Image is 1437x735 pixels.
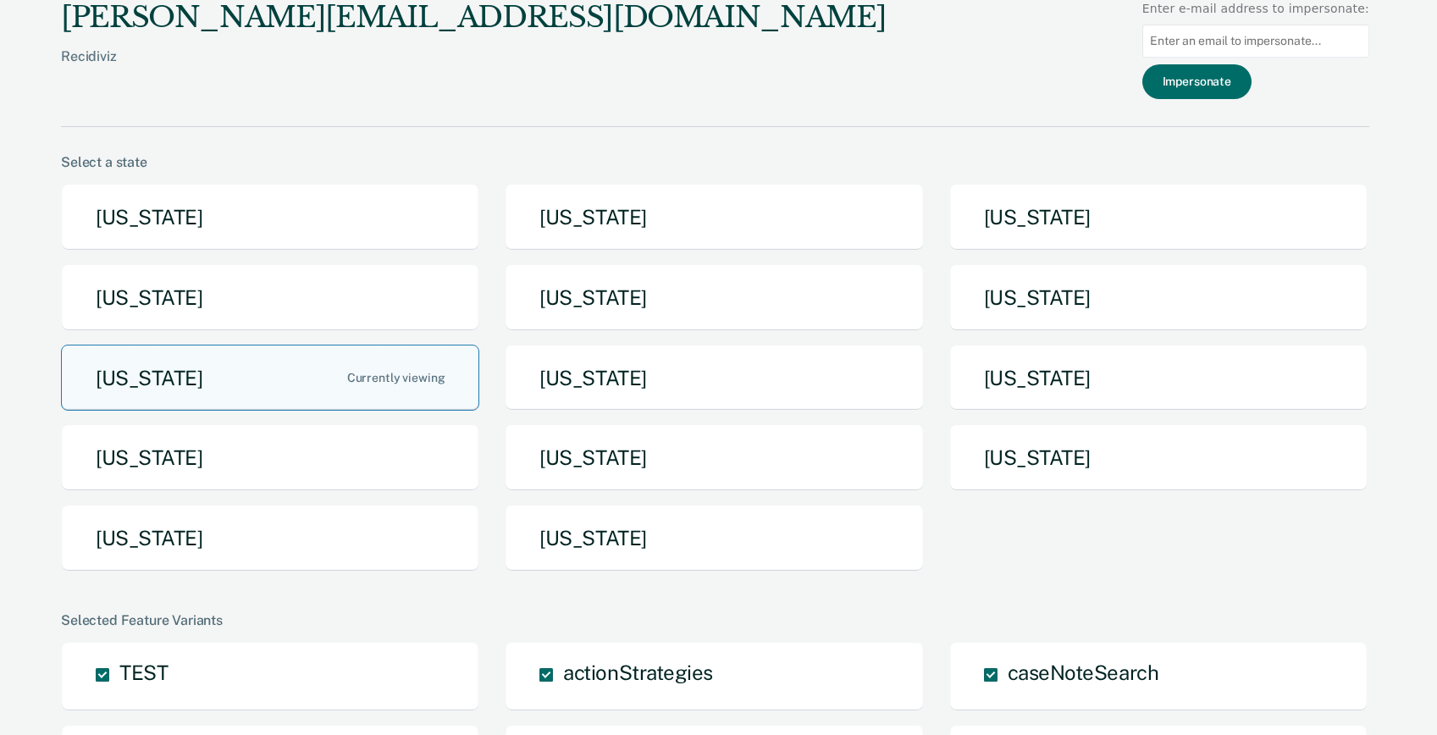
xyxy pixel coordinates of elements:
[505,424,923,491] button: [US_STATE]
[119,660,168,684] span: TEST
[1008,660,1158,684] span: caseNoteSearch
[505,505,923,572] button: [US_STATE]
[61,154,1369,170] div: Select a state
[61,264,479,331] button: [US_STATE]
[61,345,479,412] button: [US_STATE]
[61,612,1369,628] div: Selected Feature Variants
[61,184,479,251] button: [US_STATE]
[505,345,923,412] button: [US_STATE]
[1142,25,1369,58] input: Enter an email to impersonate...
[61,48,886,91] div: Recidiviz
[563,660,712,684] span: actionStrategies
[1142,64,1252,99] button: Impersonate
[949,424,1368,491] button: [US_STATE]
[61,424,479,491] button: [US_STATE]
[949,345,1368,412] button: [US_STATE]
[949,184,1368,251] button: [US_STATE]
[505,264,923,331] button: [US_STATE]
[505,184,923,251] button: [US_STATE]
[949,264,1368,331] button: [US_STATE]
[61,505,479,572] button: [US_STATE]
